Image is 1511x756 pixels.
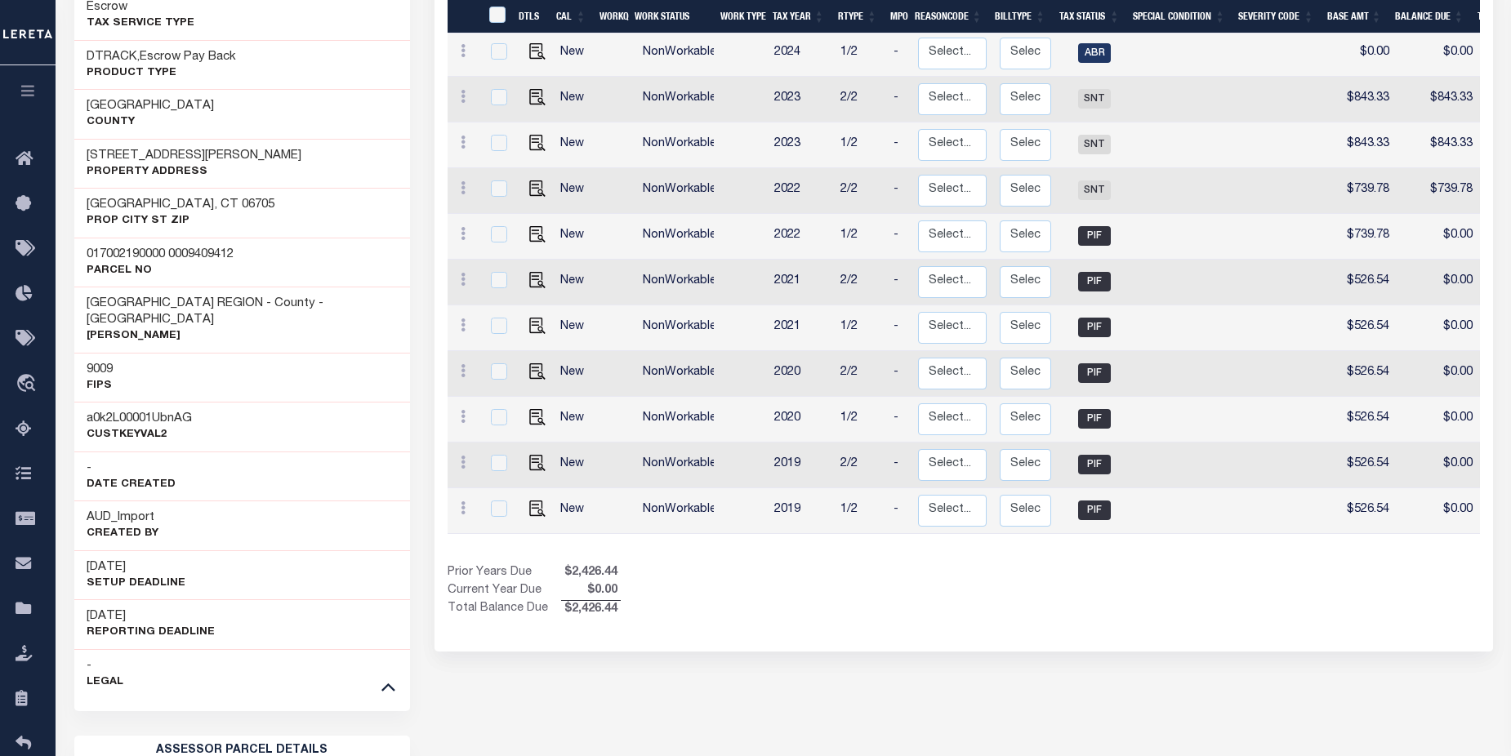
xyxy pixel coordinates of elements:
td: $0.00 [1326,31,1396,77]
p: CustKeyVal2 [87,427,192,443]
td: 2019 [768,488,834,534]
span: SNT [1078,180,1111,200]
td: 1/2 [834,397,887,442]
td: - [887,488,912,534]
h3: AUD_Import [87,509,158,526]
td: 2/2 [834,351,887,397]
h3: [DATE] [87,559,185,576]
td: New [554,351,599,397]
span: SNT [1078,135,1111,154]
td: 2022 [768,168,834,214]
td: $0.00 [1396,214,1479,260]
td: - [887,351,912,397]
td: $739.78 [1396,168,1479,214]
td: New [554,122,599,168]
td: 2019 [768,442,834,488]
span: $0.00 [561,582,621,600]
span: $2,426.44 [561,564,621,582]
td: - [887,77,912,122]
td: New [554,488,599,534]
p: Created By [87,526,158,542]
td: $0.00 [1396,351,1479,397]
td: 2/2 [834,77,887,122]
p: Property Address [87,164,301,180]
td: $0.00 [1396,260,1479,305]
td: $526.54 [1326,442,1396,488]
h3: - [87,460,176,477]
td: 2020 [768,351,834,397]
i: travel_explore [16,374,42,395]
p: Reporting Deadline [87,625,215,641]
td: $0.00 [1396,488,1479,534]
td: NonWorkable [636,77,727,122]
td: NonWorkable [636,122,727,168]
td: 2020 [768,397,834,442]
h3: [GEOGRAPHIC_DATA] REGION - County - [GEOGRAPHIC_DATA] [87,296,399,328]
span: PIF [1078,272,1111,291]
td: $0.00 [1396,397,1479,442]
td: - [887,122,912,168]
span: PIF [1078,318,1111,337]
p: Setup Deadline [87,576,185,592]
td: 1/2 [834,305,887,351]
td: - [887,305,912,351]
td: $526.54 [1326,260,1396,305]
td: $843.33 [1326,122,1396,168]
span: $2,426.44 [561,601,621,619]
span: SNT [1078,89,1111,109]
td: 2/2 [834,260,887,305]
td: $526.54 [1326,305,1396,351]
td: - [887,260,912,305]
td: 2023 [768,122,834,168]
td: 2021 [768,305,834,351]
td: New [554,31,599,77]
span: PIF [1078,409,1111,429]
td: NonWorkable [636,31,727,77]
td: NonWorkable [636,488,727,534]
td: New [554,442,599,488]
td: New [554,397,599,442]
td: $526.54 [1326,351,1396,397]
td: $843.33 [1396,77,1479,122]
td: $0.00 [1396,442,1479,488]
h3: - [87,658,123,674]
td: NonWorkable [636,168,727,214]
p: FIPS [87,378,113,394]
td: NonWorkable [636,260,727,305]
h3: [GEOGRAPHIC_DATA], CT 06705 [87,197,274,213]
td: Current Year Due [448,582,561,600]
span: PIF [1078,226,1111,246]
span: PIF [1078,500,1111,520]
td: $526.54 [1326,397,1396,442]
td: NonWorkable [636,351,727,397]
td: $739.78 [1326,214,1396,260]
p: Legal [87,674,123,691]
td: New [554,260,599,305]
h3: DTRACK,Escrow Pay Back [87,49,236,65]
td: $0.00 [1396,31,1479,77]
td: 1/2 [834,122,887,168]
td: - [887,397,912,442]
p: Date Created [87,477,176,493]
td: 2021 [768,260,834,305]
h3: 017002190000 0009409412 [87,247,234,263]
td: - [887,168,912,214]
h3: [STREET_ADDRESS][PERSON_NAME] [87,148,301,164]
td: - [887,442,912,488]
td: 1/2 [834,214,887,260]
td: NonWorkable [636,305,727,351]
td: Total Balance Due [448,600,561,618]
p: County [87,114,214,131]
td: 2/2 [834,442,887,488]
td: 2/2 [834,168,887,214]
span: PIF [1078,363,1111,383]
h3: [DATE] [87,608,215,625]
td: NonWorkable [636,214,727,260]
td: NonWorkable [636,442,727,488]
h3: a0k2L00001UbnAG [87,411,192,427]
td: 2024 [768,31,834,77]
p: Product Type [87,65,236,82]
td: $739.78 [1326,168,1396,214]
td: $526.54 [1326,488,1396,534]
td: $843.33 [1396,122,1479,168]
